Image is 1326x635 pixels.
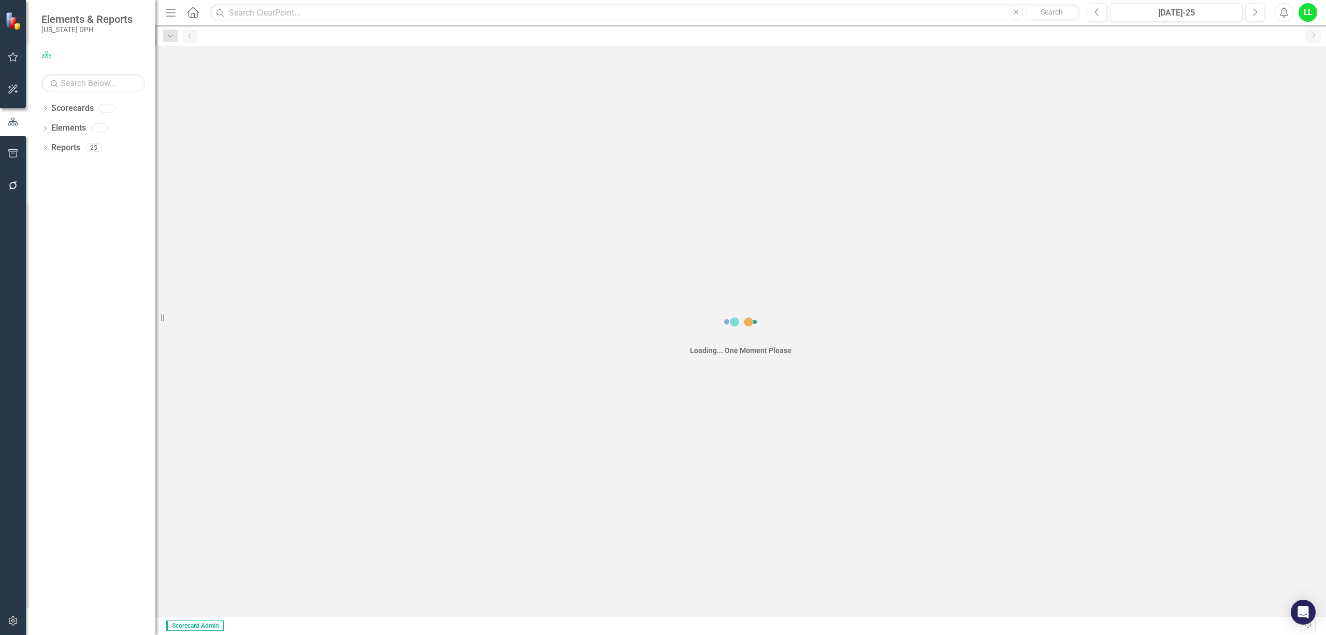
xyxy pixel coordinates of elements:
[1026,5,1077,20] button: Search
[51,142,80,154] a: Reports
[51,122,86,134] a: Elements
[690,345,791,356] div: Loading... One Moment Please
[1299,3,1317,22] button: LL
[5,12,23,30] img: ClearPoint Strategy
[85,143,102,152] div: 25
[41,13,133,25] span: Elements & Reports
[1041,8,1063,16] span: Search
[41,25,133,34] small: [US_STATE] DPH
[166,620,224,631] span: Scorecard Admin
[41,74,145,92] input: Search Below...
[210,4,1080,22] input: Search ClearPoint...
[1291,600,1316,625] div: Open Intercom Messenger
[51,103,94,115] a: Scorecards
[1110,3,1243,22] button: [DATE]-25
[1114,7,1239,19] div: [DATE]-25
